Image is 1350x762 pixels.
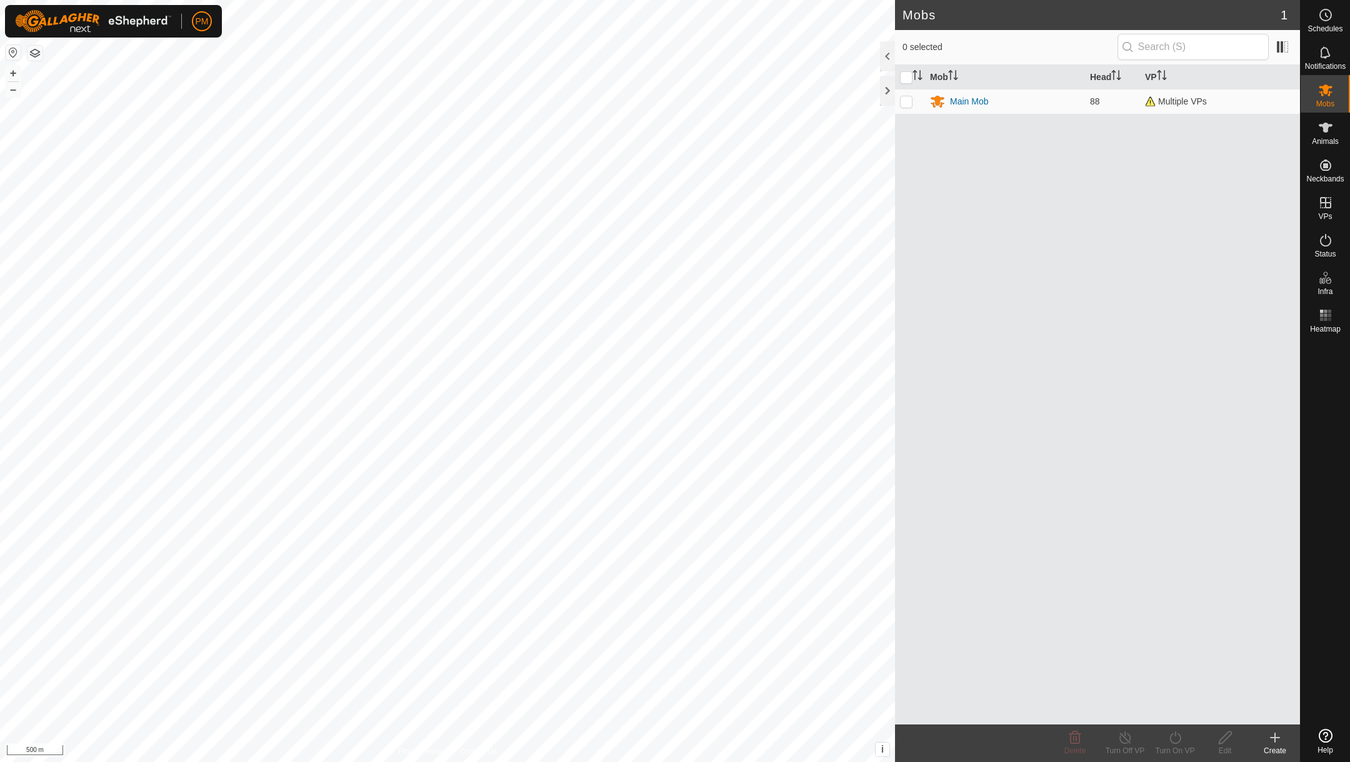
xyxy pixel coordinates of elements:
button: i [876,743,889,756]
p-sorticon: Activate to sort [1157,72,1167,82]
a: Contact Us [460,746,497,757]
span: Infra [1317,288,1332,295]
span: Schedules [1307,25,1342,33]
a: Privacy Policy [398,746,445,757]
h2: Mobs [902,8,1281,23]
div: Create [1250,745,1300,756]
p-sorticon: Activate to sort [1111,72,1121,82]
img: Gallagher Logo [15,10,171,33]
span: 0 selected [902,41,1117,54]
span: i [881,744,884,754]
div: Main Mob [950,95,988,108]
span: Notifications [1305,63,1346,70]
th: Mob [925,65,1085,89]
span: Help [1317,746,1333,754]
span: Animals [1312,138,1339,145]
span: Delete [1064,746,1086,755]
span: Mobs [1316,100,1334,108]
button: + [6,66,21,81]
span: Neckbands [1306,175,1344,183]
span: Multiple VPs [1145,96,1207,106]
span: Heatmap [1310,325,1341,333]
span: Status [1314,250,1336,258]
p-sorticon: Activate to sort [912,72,922,82]
div: Turn Off VP [1100,745,1150,756]
a: Help [1301,724,1350,759]
th: VP [1140,65,1300,89]
button: Map Layers [27,46,42,61]
div: Turn On VP [1150,745,1200,756]
input: Search (S) [1117,34,1269,60]
button: Reset Map [6,45,21,60]
th: Head [1085,65,1140,89]
div: Edit [1200,745,1250,756]
span: 1 [1281,6,1287,24]
button: – [6,82,21,97]
p-sorticon: Activate to sort [948,72,958,82]
span: PM [196,15,209,28]
span: VPs [1318,213,1332,220]
span: 88 [1090,96,1100,106]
